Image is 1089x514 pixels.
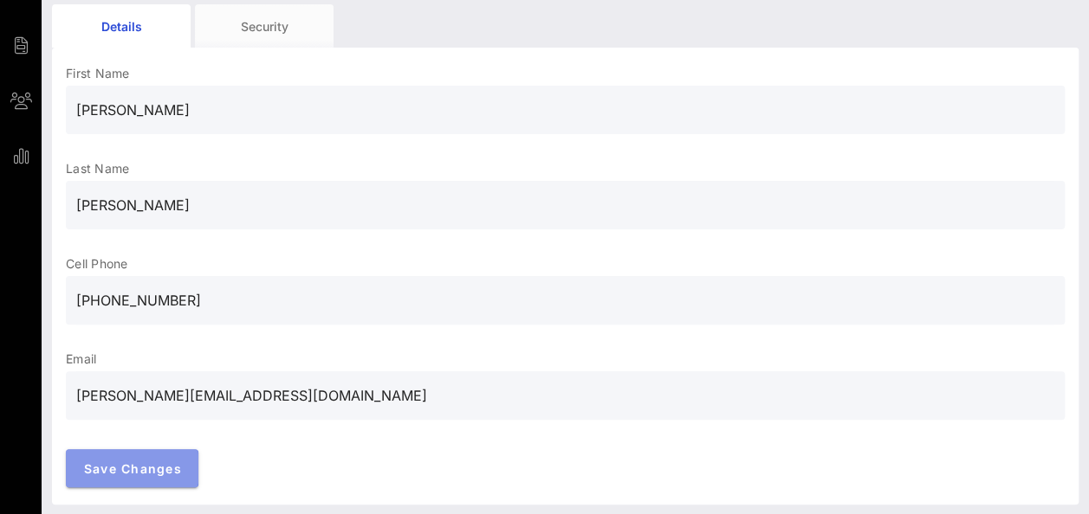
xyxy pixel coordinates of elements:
[195,4,334,48] div: Security
[66,160,1065,177] p: Last Name
[66,65,1065,82] p: First Name
[66,255,1065,273] p: Cell Phone
[83,461,182,476] span: Save Changes
[52,4,191,48] div: Details
[66,350,1065,368] p: Email
[66,449,198,487] button: Save Changes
